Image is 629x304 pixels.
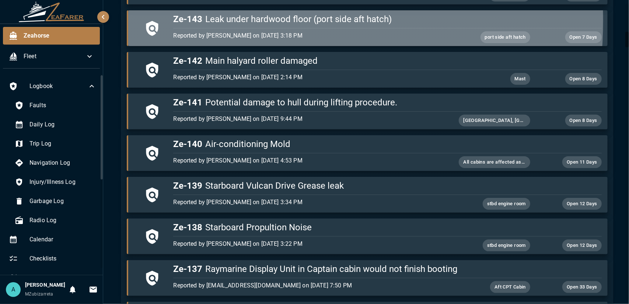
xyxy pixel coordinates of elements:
[562,241,602,250] span: Open 12 Days
[173,139,202,149] span: Ze-140
[3,77,102,95] div: Logbook
[25,291,53,297] span: MZubizarreta
[173,264,202,274] span: Ze-137
[3,250,102,268] div: Checklists
[173,180,601,192] h5: Starboard Vulcan Drive Grease leak
[173,198,459,207] p: Reported by [PERSON_NAME] on [DATE] 3:34 PM
[29,273,96,282] span: Trips
[127,219,608,254] button: Ze-138Starboard Propultion NoiseReported by [PERSON_NAME] on [DATE] 3:22 PMstbd engine roomOpen 1...
[565,116,602,125] span: Open 8 Days
[29,216,96,225] span: Radio Log
[3,231,102,248] div: Calendar
[483,241,530,250] span: stbd engine room
[9,173,102,191] div: Injury/Illness Log
[65,282,80,297] button: Notifications
[562,283,602,291] span: Open 33 Days
[3,269,102,287] div: Trips
[24,52,85,61] span: Fleet
[173,156,459,165] p: Reported by [PERSON_NAME] on [DATE] 4:53 PM
[173,97,601,108] h5: Potential damage to hull during lifting procedure.
[29,178,96,186] span: Injury/Illness Log
[459,116,530,125] span: [GEOGRAPHIC_DATA], [GEOGRAPHIC_DATA] damage
[173,56,202,66] span: Ze-142
[9,135,102,153] div: Trip Log
[562,200,602,208] span: Open 12 Days
[29,254,96,263] span: Checklists
[127,135,608,171] button: Ze-140Air-conditioning MoldReported by [PERSON_NAME] on [DATE] 4:53 PMAll cabins are affected asw...
[29,158,96,167] span: Navigation Log
[565,75,602,83] span: Open 8 Days
[29,139,96,148] span: Trip Log
[173,73,459,82] p: Reported by [PERSON_NAME] on [DATE] 2:14 PM
[173,97,202,108] span: Ze-141
[127,10,608,46] button: Ze-143Leak under hardwood floor (port side aft hatch)Reported by [PERSON_NAME] on [DATE] 3:18 PMp...
[6,282,21,297] div: A
[173,55,601,67] h5: Main halyard roller damaged
[173,115,459,123] p: Reported by [PERSON_NAME] on [DATE] 9:44 PM
[173,138,601,150] h5: Air-conditioning Mold
[173,240,459,248] p: Reported by [PERSON_NAME] on [DATE] 3:22 PM
[18,1,85,22] img: ZeaFarer Logo
[565,33,602,42] span: Open 7 Days
[173,13,601,25] h5: Leak under hardwood floor (port side aft hatch)
[173,31,459,40] p: Reported by [PERSON_NAME] on [DATE] 3:18 PM
[9,154,102,172] div: Navigation Log
[459,158,530,167] span: All cabins are affected aswell as the saloon. Bildges seem to be unaffected
[173,181,202,191] span: Ze-139
[173,14,202,24] span: Ze-143
[173,281,459,290] p: Reported by [EMAIL_ADDRESS][DOMAIN_NAME] on [DATE] 7:50 PM
[173,221,601,233] h5: Starboard Propultion Noise
[483,200,530,208] span: stbd engine room
[29,101,96,110] span: Faults
[9,192,102,210] div: Garbage Log
[9,97,102,114] div: Faults
[3,27,100,45] div: Zeahorse
[127,94,608,129] button: Ze-141Potential damage to hull during lifting procedure.Reported by [PERSON_NAME] on [DATE] 9:44 ...
[3,48,100,65] div: Fleet
[29,82,87,91] span: Logbook
[127,260,608,296] button: Ze-137Raymarine Display Unit in Captain cabin would not finish bootingReported by [EMAIL_ADDRESS]...
[481,33,531,42] span: port side aft hatch
[490,283,530,291] span: Aft CPT Cabin
[127,177,608,213] button: Ze-139Starboard Vulcan Drive Grease leakReported by [PERSON_NAME] on [DATE] 3:34 PMstbd engine ro...
[29,197,96,206] span: Garbage Log
[173,222,202,233] span: Ze-138
[86,282,101,297] button: Invitations
[510,75,531,83] span: Mast
[29,120,96,129] span: Daily Log
[29,235,96,244] span: Calendar
[9,116,102,133] div: Daily Log
[25,281,65,289] h6: [PERSON_NAME]
[173,263,601,275] h5: Raymarine Display Unit in Captain cabin would not finish booting
[9,212,102,229] div: Radio Log
[562,158,602,167] span: Open 11 Days
[24,31,94,40] span: Zeahorse
[127,52,608,88] button: Ze-142Main halyard roller damagedReported by [PERSON_NAME] on [DATE] 2:14 PMMastOpen 8 Days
